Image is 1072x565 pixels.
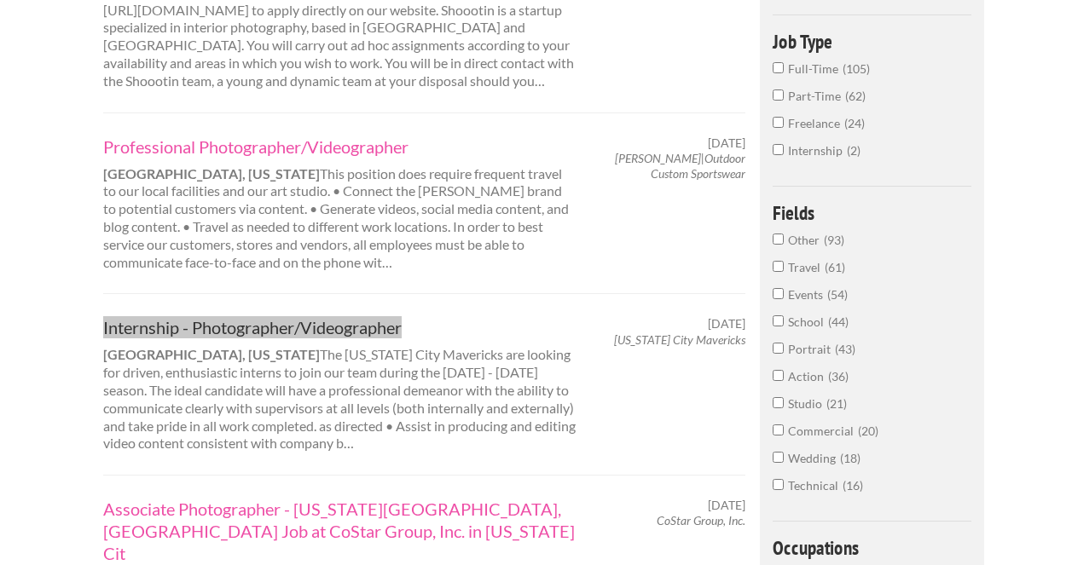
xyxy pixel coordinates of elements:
span: [DATE] [708,135,745,151]
span: 105 [843,61,870,76]
em: [US_STATE] City Mavericks [614,332,745,347]
input: Technical16 [773,479,784,490]
div: The [US_STATE] City Mavericks are looking for driven, enthusiastic interns to join our team durin... [89,316,593,453]
input: Internship2 [773,144,784,155]
input: Travel61 [773,261,784,272]
span: 44 [828,314,849,329]
input: Commercial20 [773,424,784,435]
span: Technical [788,478,843,493]
input: Studio21 [773,397,784,408]
input: Wedding18 [773,452,784,463]
h4: Occupations [773,538,971,557]
span: Travel [788,260,825,274]
span: 36 [828,369,849,383]
input: Full-Time105 [773,62,784,73]
span: 62 [845,89,866,103]
span: 21 [826,396,847,411]
span: Part-Time [788,89,845,103]
span: 2 [847,143,860,158]
span: Events [788,287,827,302]
span: Studio [788,396,826,411]
span: 20 [858,424,878,438]
span: Commercial [788,424,858,438]
span: Other [788,233,824,247]
em: [PERSON_NAME]|Outdoor Custom Sportswear [615,151,745,181]
input: Part-Time62 [773,89,784,101]
input: Portrait43 [773,343,784,354]
span: Full-Time [788,61,843,76]
strong: [GEOGRAPHIC_DATA], [US_STATE] [103,165,320,182]
span: Freelance [788,116,844,130]
span: [DATE] [708,498,745,513]
span: 93 [824,233,844,247]
input: Action36 [773,370,784,381]
span: 61 [825,260,845,274]
input: Events54 [773,288,784,299]
span: 16 [843,478,863,493]
a: Associate Photographer - [US_STATE][GEOGRAPHIC_DATA], [GEOGRAPHIC_DATA] Job at CoStar Group, Inc.... [103,498,577,564]
h4: Job Type [773,32,971,51]
strong: [GEOGRAPHIC_DATA], [US_STATE] [103,346,320,362]
div: This position does require frequent travel to our local facilities and our art studio. • Connect ... [89,135,593,272]
span: [DATE] [708,316,745,332]
h4: Fields [773,203,971,222]
span: 24 [844,116,865,130]
span: Wedding [788,451,840,465]
span: Portrait [788,342,835,356]
span: 43 [835,342,855,356]
a: Internship - Photographer/Videographer [103,316,577,338]
span: Internship [788,143,847,158]
a: Professional Photographer/Videographer [103,135,577,158]
span: 54 [827,287,848,302]
input: Other93 [773,233,784,245]
span: 18 [840,451,860,465]
input: School44 [773,315,784,326]
em: CoStar Group, Inc. [657,513,745,528]
input: Freelance24 [773,117,784,128]
span: Action [788,369,828,383]
span: School [788,314,828,329]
